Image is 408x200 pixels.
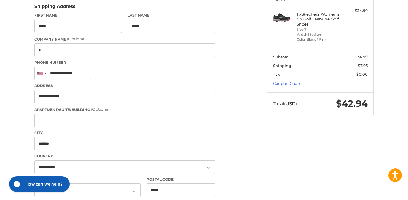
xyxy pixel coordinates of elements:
span: $0.00 [356,72,368,77]
small: (Optional) [91,107,111,112]
label: Apartment/Suite/Building [34,106,215,112]
div: $34.99 [344,8,368,14]
small: (Optional) [67,36,87,41]
label: City [34,130,215,136]
li: Size 7 [297,27,343,32]
label: First Name [34,13,122,18]
span: $42.94 [336,98,368,109]
h4: 1 x Skechers Women's Go Golf Jasmine Golf Shoes [297,12,343,26]
span: Tax [273,72,280,77]
span: $7.95 [358,63,368,68]
span: Shipping [273,63,291,68]
iframe: Gorgias live chat messenger [6,174,71,194]
span: Total (USD) [273,101,297,106]
label: Postal Code [147,177,216,182]
label: Phone Number [34,60,215,65]
label: Company Name [34,36,215,42]
label: Address [34,83,215,88]
label: State/Province [34,177,141,182]
legend: Shipping Address [34,3,75,13]
a: Coupon Code [273,81,300,86]
li: Color Black / Pink [297,37,343,42]
div: United States: +1 [35,67,48,80]
li: Width Medium [297,32,343,37]
span: Subtotal [273,54,290,59]
span: $34.99 [355,54,368,59]
label: Last Name [128,13,215,18]
label: Country [34,153,215,159]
